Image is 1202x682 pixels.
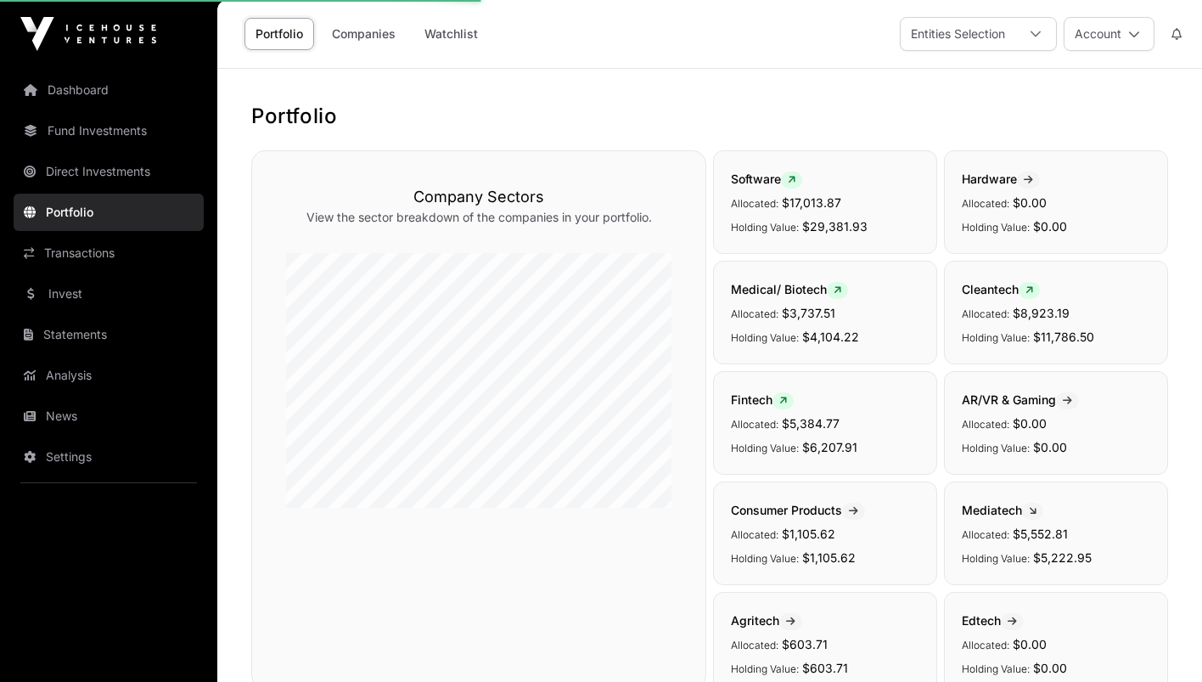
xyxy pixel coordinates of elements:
span: $603.71 [802,661,848,675]
a: Dashboard [14,71,204,109]
a: Portfolio [244,18,314,50]
span: Holding Value: [962,331,1030,344]
div: Entities Selection [901,18,1015,50]
button: Account [1064,17,1154,51]
span: Cleantech [962,282,1040,296]
span: Allocated: [731,307,778,320]
span: Allocated: [731,418,778,431]
h1: Portfolio [251,103,1168,130]
span: $0.00 [1013,416,1047,431]
a: Fund Investments [14,112,204,149]
span: $6,207.91 [802,440,857,454]
span: Consumer Products [731,503,865,517]
span: Agritech [731,613,802,628]
span: Holding Value: [731,552,799,565]
span: Holding Value: [962,221,1030,234]
span: Holding Value: [962,662,1030,675]
a: Companies [321,18,407,50]
span: $11,786.50 [1033,330,1094,344]
span: Holding Value: [731,331,799,344]
span: $5,222.95 [1033,550,1092,565]
span: Holding Value: [962,552,1030,565]
span: Allocated: [962,528,1009,541]
span: Medical/ Biotech [731,282,848,296]
span: Holding Value: [731,221,799,234]
span: Allocated: [962,639,1009,651]
p: View the sector breakdown of the companies in your portfolio. [286,209,671,226]
a: Transactions [14,234,204,272]
span: Fintech [731,392,794,407]
a: Analysis [14,357,204,394]
span: Software [731,172,802,186]
span: Allocated: [731,528,778,541]
span: $0.00 [1033,440,1067,454]
span: $5,384.77 [782,416,840,431]
a: Statements [14,316,204,353]
a: News [14,397,204,435]
span: $5,552.81 [1013,527,1068,541]
a: Portfolio [14,194,204,231]
span: Holding Value: [731,442,799,454]
span: $0.00 [1013,195,1047,210]
span: AR/VR & Gaming [962,392,1079,407]
a: Settings [14,438,204,476]
span: Allocated: [962,418,1009,431]
iframe: Chat Widget [1117,600,1202,682]
h3: Company Sectors [286,185,671,209]
a: Invest [14,275,204,313]
span: Allocated: [962,197,1009,210]
span: $1,105.62 [782,527,835,541]
span: Allocated: [731,639,778,651]
span: $603.71 [782,637,828,651]
span: Allocated: [962,307,1009,320]
span: Allocated: [731,197,778,210]
span: $0.00 [1013,637,1047,651]
span: $1,105.62 [802,550,856,565]
span: $4,104.22 [802,330,859,344]
span: $8,923.19 [1013,306,1070,320]
span: $0.00 [1033,219,1067,234]
span: Holding Value: [962,442,1030,454]
span: Edtech [962,613,1024,628]
span: Mediatech [962,503,1043,517]
span: $0.00 [1033,661,1067,675]
span: $29,381.93 [802,219,868,234]
a: Direct Investments [14,153,204,190]
span: $3,737.51 [782,306,835,320]
span: Hardware [962,172,1040,186]
a: Watchlist [413,18,489,50]
span: Holding Value: [731,662,799,675]
img: Icehouse Ventures Logo [20,17,156,51]
span: $17,013.87 [782,195,841,210]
